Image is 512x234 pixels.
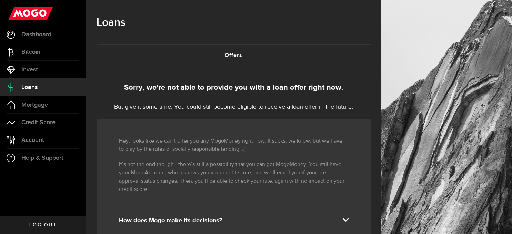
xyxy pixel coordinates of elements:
[21,84,38,90] span: Loans
[119,160,348,194] p: It’s not the end though—there’s still a possibility that you can get MogoMoney! You still have yo...
[21,155,63,161] span: Help & Support
[97,14,371,32] h1: Loans
[21,31,51,38] span: Dashboard
[119,137,348,154] p: Hey, looks like we can’t offer you any MogoMoney right now. It sucks, we know, but we have to pla...
[21,49,40,55] span: Bitcoin
[97,103,371,112] p: But give it some time. You could still become eligible to receive a loan offer in the future.
[29,223,57,227] span: Log out
[483,205,512,234] iframe: LiveChat chat widget
[119,216,348,225] div: How does Mogo make its decisions?
[21,119,56,126] span: Credit Score
[21,137,44,143] span: Account
[97,44,371,67] ul: Tabs Navigation
[21,67,38,73] span: Invest
[21,102,48,108] span: Mortgage
[97,45,371,67] a: Offers
[97,82,371,94] div: Sorry, we're not able to provide you with a loan offer right now.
